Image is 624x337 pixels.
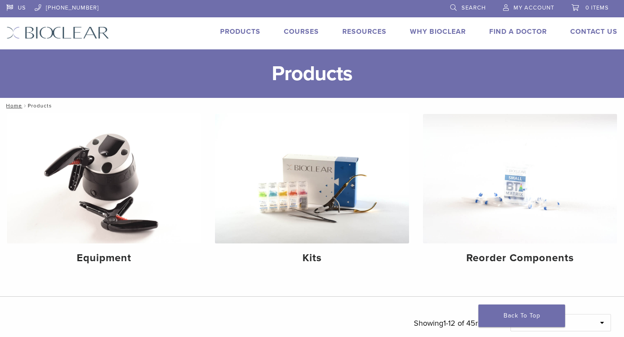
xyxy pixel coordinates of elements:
[585,4,609,11] span: 0 items
[430,250,610,266] h4: Reorder Components
[570,27,617,36] a: Contact Us
[513,4,554,11] span: My Account
[478,305,565,327] a: Back To Top
[284,27,319,36] a: Courses
[342,27,387,36] a: Resources
[6,26,109,39] img: Bioclear
[220,27,260,36] a: Products
[7,114,201,243] img: Equipment
[7,114,201,272] a: Equipment
[215,114,409,243] img: Kits
[414,314,497,332] p: Showing results
[461,4,486,11] span: Search
[22,104,28,108] span: /
[410,27,466,36] a: Why Bioclear
[215,114,409,272] a: Kits
[423,114,617,243] img: Reorder Components
[14,250,194,266] h4: Equipment
[222,250,402,266] h4: Kits
[3,103,22,109] a: Home
[423,114,617,272] a: Reorder Components
[489,27,547,36] a: Find A Doctor
[443,318,475,328] span: 1-12 of 45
